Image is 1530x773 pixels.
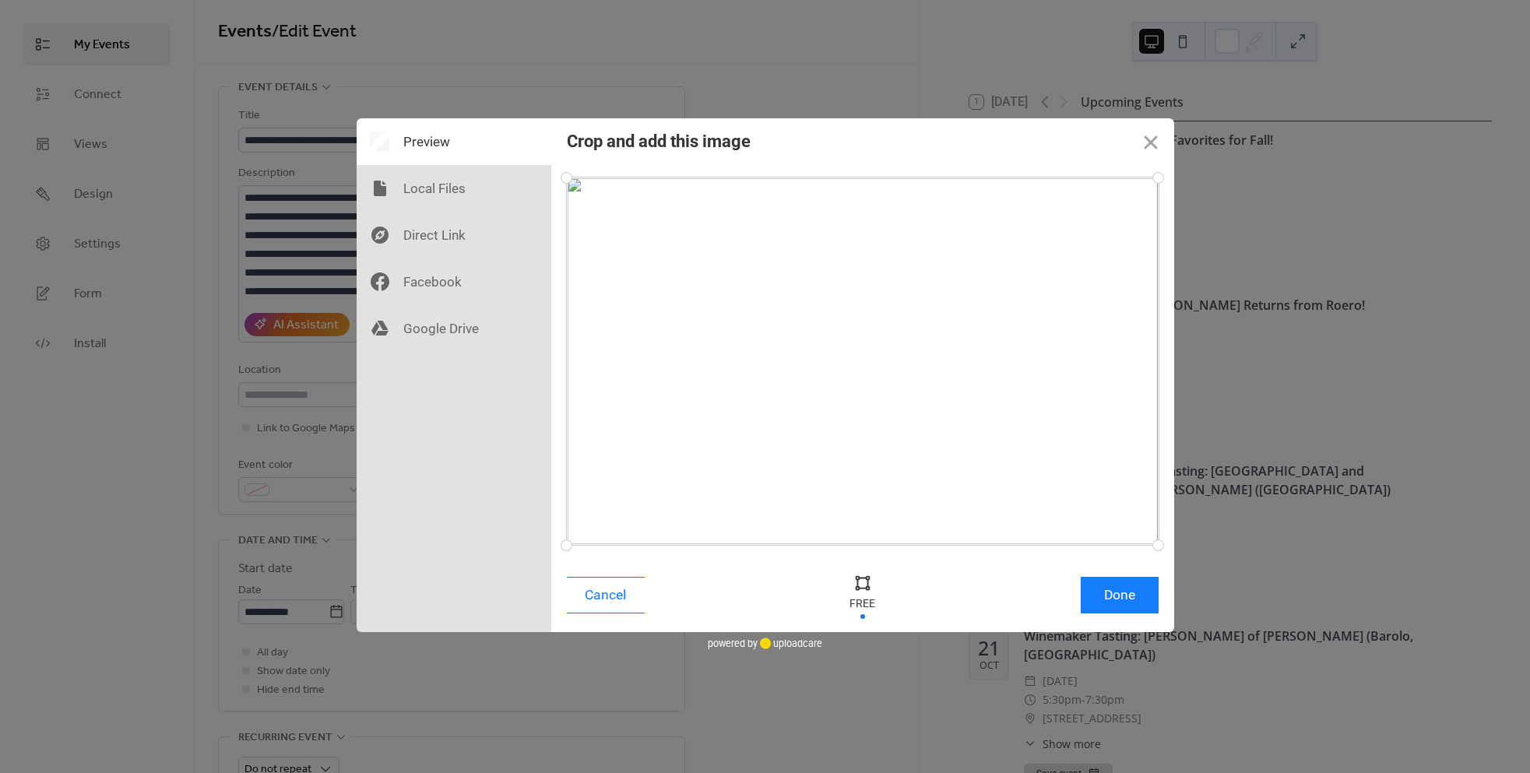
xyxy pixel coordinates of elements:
[357,258,551,305] div: Facebook
[357,305,551,352] div: Google Drive
[567,577,645,613] button: Cancel
[357,165,551,212] div: Local Files
[1127,118,1174,165] button: Close
[1081,577,1159,613] button: Done
[708,632,822,655] div: powered by
[758,638,822,649] a: uploadcare
[357,212,551,258] div: Direct Link
[567,132,751,151] div: Crop and add this image
[357,118,551,165] div: Preview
